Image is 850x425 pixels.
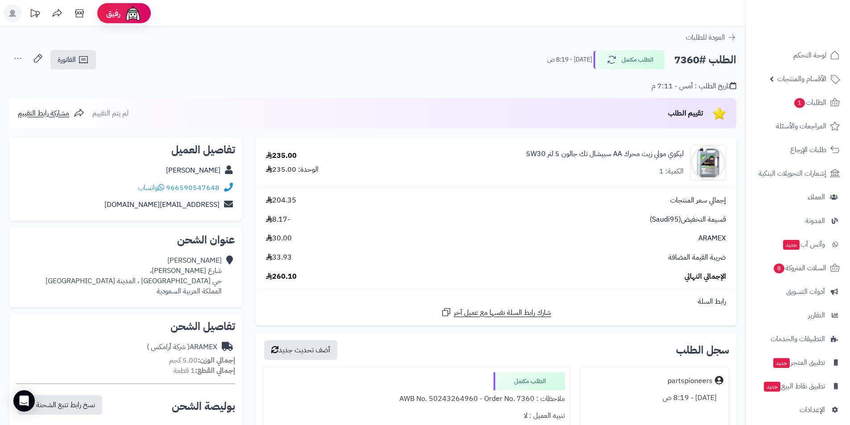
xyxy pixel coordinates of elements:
div: تنبيه العميل : لا [269,407,564,425]
span: جديد [783,240,800,250]
span: الفاتورة [58,54,76,65]
span: ضريبة القيمة المضافة [668,252,726,263]
span: المدونة [805,215,825,227]
div: الوحدة: 235.00 [266,165,319,175]
span: الأقسام والمنتجات [777,73,826,85]
h2: تفاصيل العميل [16,144,235,155]
span: 260.10 [266,272,297,282]
a: الإعدادات [751,399,845,421]
div: [PERSON_NAME] شارع [PERSON_NAME]، حي [GEOGRAPHIC_DATA] ، المدينة [GEOGRAPHIC_DATA] المملكة العربي... [46,256,222,296]
span: السلات المتروكة [773,262,826,274]
span: نسخ رابط تتبع الشحنة [36,400,95,410]
h3: سجل الطلب [676,345,729,355]
a: طلبات الإرجاع [751,139,845,161]
a: شارك رابط السلة نفسها مع عميل آخر [441,307,551,318]
img: logo-2.png [789,22,842,41]
span: رفيق [106,8,120,19]
div: الكمية: 1 [659,166,684,177]
span: التقارير [808,309,825,322]
button: أضف تحديث جديد [264,340,337,360]
span: الإجمالي النهائي [684,272,726,282]
span: جديد [764,382,780,392]
div: partspioneers [668,376,713,386]
small: 1 قطعة [174,365,235,376]
a: تحديثات المنصة [24,4,46,25]
a: [PERSON_NAME] [166,165,220,176]
div: Open Intercom Messenger [13,390,35,412]
span: المراجعات والأسئلة [776,120,826,132]
span: ARAMEX [698,233,726,243]
a: أدوات التسويق [751,281,845,302]
span: أدوات التسويق [786,285,825,298]
strong: إجمالي القطع: [195,365,235,376]
a: التقارير [751,305,845,326]
img: ai-face.png [124,4,142,22]
span: تقييم الطلب [668,108,703,119]
span: العملاء [808,191,825,203]
div: 235.00 [266,151,297,161]
span: 204.35 [266,195,296,206]
span: الطلبات [793,96,826,109]
strong: إجمالي الوزن: [198,355,235,366]
div: ملاحظات : AWB No. 50243264960 - Order No. 7360 [269,390,564,408]
a: المدونة [751,210,845,231]
span: 1 [794,98,805,108]
span: طلبات الإرجاع [790,144,826,156]
span: مشاركة رابط التقييم [18,108,69,119]
button: الطلب مكتمل [593,50,665,69]
a: 966590547648 [166,182,220,193]
a: تطبيق المتجرجديد [751,352,845,373]
a: الفاتورة [50,50,96,70]
div: تاريخ الطلب : أمس - 7:11 م [651,81,736,91]
a: [EMAIL_ADDRESS][DOMAIN_NAME] [104,199,220,210]
h2: عنوان الشحن [16,235,235,245]
span: 33.93 [266,252,292,263]
h2: بوليصة الشحن [172,401,235,412]
span: التطبيقات والخدمات [771,333,825,345]
span: 8 [774,264,784,273]
a: إشعارات التحويلات البنكية [751,163,845,184]
span: إشعارات التحويلات البنكية [759,167,826,180]
small: [DATE] - 8:19 ص [547,55,592,64]
div: رابط السلة [259,297,733,307]
div: [DATE] - 8:19 ص [586,389,723,407]
span: إجمالي سعر المنتجات [670,195,726,206]
span: تطبيق المتجر [772,356,825,369]
h2: الطلب #7360 [674,51,736,69]
button: نسخ رابط تتبع الشحنة [17,395,102,415]
a: التطبيقات والخدمات [751,328,845,350]
a: العودة للطلبات [686,32,736,43]
img: 7530-90x90.png [691,145,726,181]
span: -8.17 [266,215,290,225]
span: وآتس آب [782,238,825,251]
span: الإعدادات [800,404,825,416]
h2: تفاصيل الشحن [16,321,235,332]
a: مشاركة رابط التقييم [18,108,84,119]
div: ARAMEX [147,342,217,352]
span: لوحة التحكم [793,49,826,62]
small: 5.00 كجم [169,355,235,366]
a: ليكوي مولي زيت محرك AA سبيشال تك جالون 5 لتر 5W30 [526,149,684,159]
a: لوحة التحكم [751,45,845,66]
a: وآتس آبجديد [751,234,845,255]
span: 30.00 [266,233,292,243]
span: تطبيق نقاط البيع [763,380,825,392]
a: تطبيق نقاط البيعجديد [751,375,845,397]
a: السلات المتروكة8 [751,257,845,279]
a: العملاء [751,186,845,208]
a: المراجعات والأسئلة [751,116,845,137]
span: شارك رابط السلة نفسها مع عميل آخر [454,308,551,318]
span: قسيمة التخفيض(Saudi95) [650,215,726,225]
span: لم يتم التقييم [92,108,129,119]
span: جديد [773,358,790,368]
div: الطلب مكتمل [493,372,565,390]
span: العودة للطلبات [686,32,725,43]
a: الطلبات1 [751,92,845,113]
a: واتساب [138,182,164,193]
span: ( شركة أرامكس ) [147,342,190,352]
